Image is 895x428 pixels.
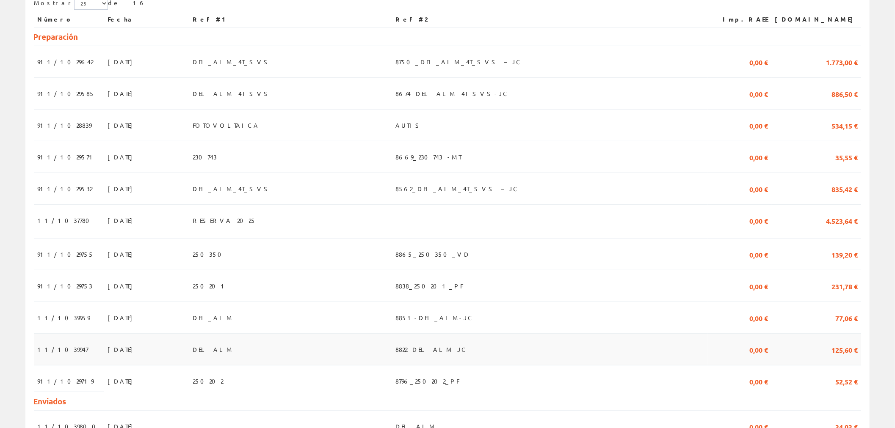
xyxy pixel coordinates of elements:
[749,181,768,196] span: 0,00 €
[108,342,137,357] span: [DATE]
[395,279,463,293] span: 8838_250201_PF
[37,374,94,388] span: 911/1029719
[104,12,189,27] th: Fecha
[749,279,768,293] span: 0,00 €
[37,247,94,261] span: 911/1029755
[749,310,768,325] span: 0,00 €
[835,150,858,164] span: 35,55 €
[749,247,768,261] span: 0,00 €
[771,12,861,27] th: [DOMAIN_NAME]
[749,118,768,132] span: 0,00 €
[749,374,768,388] span: 0,00 €
[108,86,137,101] span: [DATE]
[749,55,768,69] span: 0,00 €
[395,118,423,132] span: AUTIS
[193,213,256,228] span: RESERVA 2025
[749,213,768,228] span: 0,00 €
[33,31,78,42] span: Preparación
[37,181,92,196] span: 911/1029532
[708,12,771,27] th: Imp.RAEE
[37,86,95,101] span: 911/1029585
[395,55,522,69] span: 8750_DEL_ALM_4T_SVS – JC
[189,12,392,27] th: Ref #1
[831,181,858,196] span: 835,42 €
[392,12,708,27] th: Ref #2
[193,86,271,101] span: DEL_ALM_4T_SVS
[395,181,519,196] span: 8562_DEL_ALM_4T_SVS – JC
[193,374,223,388] span: 250202
[193,342,233,357] span: DEL_ALM
[193,150,217,164] span: 230743
[193,55,271,69] span: DEL_ALM_4T_SVS
[108,374,137,388] span: [DATE]
[37,279,92,293] span: 911/1029753
[108,118,137,132] span: [DATE]
[395,342,467,357] span: 8822_DEL_ALM-JC
[749,86,768,101] span: 0,00 €
[108,310,137,325] span: [DATE]
[749,342,768,357] span: 0,00 €
[37,150,96,164] span: 911/1029571
[193,279,228,293] span: 250201
[835,374,858,388] span: 52,52 €
[831,279,858,293] span: 231,78 €
[37,213,94,228] span: 11/1037780
[395,374,459,388] span: 8796_250202_PF
[37,342,88,357] span: 11/1039947
[395,247,470,261] span: 8865_250350_VD
[826,213,858,228] span: 4.523,64 €
[37,55,93,69] span: 911/1029642
[193,181,271,196] span: DEL_ALM_4T_SVS
[108,279,137,293] span: [DATE]
[108,181,137,196] span: [DATE]
[108,247,137,261] span: [DATE]
[395,310,474,325] span: 8851-DEL_ALM-JC
[193,247,227,261] span: 250350
[395,86,509,101] span: 8674_DEL_ALM_4T_SVS-JC
[193,310,233,325] span: DEL_ALM
[193,118,260,132] span: FOTOVOLTAICA
[831,342,858,357] span: 125,60 €
[749,150,768,164] span: 0,00 €
[835,310,858,325] span: 77,06 €
[108,55,137,69] span: [DATE]
[34,12,104,27] th: Número
[108,150,137,164] span: [DATE]
[831,118,858,132] span: 534,15 €
[37,118,91,132] span: 911/1028839
[826,55,858,69] span: 1.773,00 €
[831,247,858,261] span: 139,20 €
[395,150,461,164] span: 8669_230743 -MT
[37,310,90,325] span: 11/1039959
[33,396,66,406] span: Enviados
[108,213,137,228] span: [DATE]
[831,86,858,101] span: 886,50 €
